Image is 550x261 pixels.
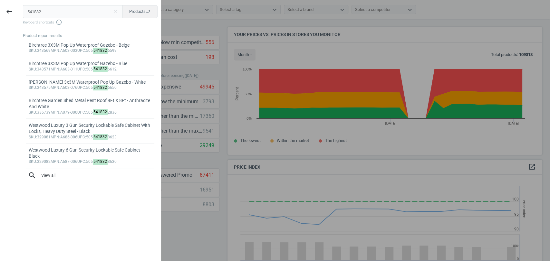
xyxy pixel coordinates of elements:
div: Birchtree Garden Shed Metal Pent Roof 4Ft X 8Ft - Anthracite And White [29,98,152,110]
div: :343569 :A603-003 :505 6599 [29,48,152,53]
i: info_outline [56,19,62,25]
span: sku [29,135,36,139]
span: mpn [51,67,59,71]
span: mpn [51,135,59,139]
mark: 541832 [93,66,108,72]
i: keyboard_backspace [5,8,13,15]
div: :343571 :A603-011 :505 6612 [29,67,152,72]
span: upc [77,110,85,115]
span: upc [77,48,85,53]
span: upc [77,159,85,164]
span: sku [29,48,36,53]
i: swap_horiz [146,9,151,14]
div: Product report results [23,33,161,39]
button: Productsswap_horiz [122,5,158,18]
span: View all [28,171,152,180]
span: mpn [51,48,59,53]
span: upc [77,67,85,71]
div: :329081 :A686-006 :505 8623 [29,135,152,140]
button: Close [111,9,120,14]
button: searchView all [23,168,158,182]
div: Birchtree 3X3M Pop Up Waterproof Gazebo - Beige [29,42,152,48]
span: sku [29,85,36,90]
span: upc [77,135,85,139]
input: Enter the SKU or product name [23,5,123,18]
mark: 541832 [93,85,108,91]
div: :343575 :A603-076 :505 6650 [29,85,152,90]
span: mpn [51,85,59,90]
span: mpn [51,110,59,115]
div: :329082 :A687-006 :505 8630 [29,159,152,164]
span: sku [29,67,36,71]
button: keyboard_backspace [2,4,17,19]
mark: 541832 [93,159,108,165]
mark: 541832 [93,134,108,140]
span: Keyboard shortcuts [23,19,158,25]
span: upc [77,85,85,90]
mark: 541832 [93,109,108,115]
div: Westwood Luxury 3 Gun Security Lockable Safe Cabinet With Locks, Heavy Duty Steel - Black [29,122,152,135]
span: Products [129,9,151,14]
mark: 541832 [93,48,108,54]
span: sku [29,110,36,115]
div: Birchtree 3X3M Pop Up Waterproof Gazebo - Blue [29,61,152,67]
div: :336739 :A079-000 :505 2836 [29,110,152,115]
span: mpn [51,159,59,164]
i: search [28,171,36,180]
div: [PERSON_NAME] 3x3M Waterproof Pop Up Gazebo - White [29,79,152,85]
div: Westwood Luxury 6 Gun Security Lockable Safe Cabinet - Black [29,147,152,160]
span: sku [29,159,36,164]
